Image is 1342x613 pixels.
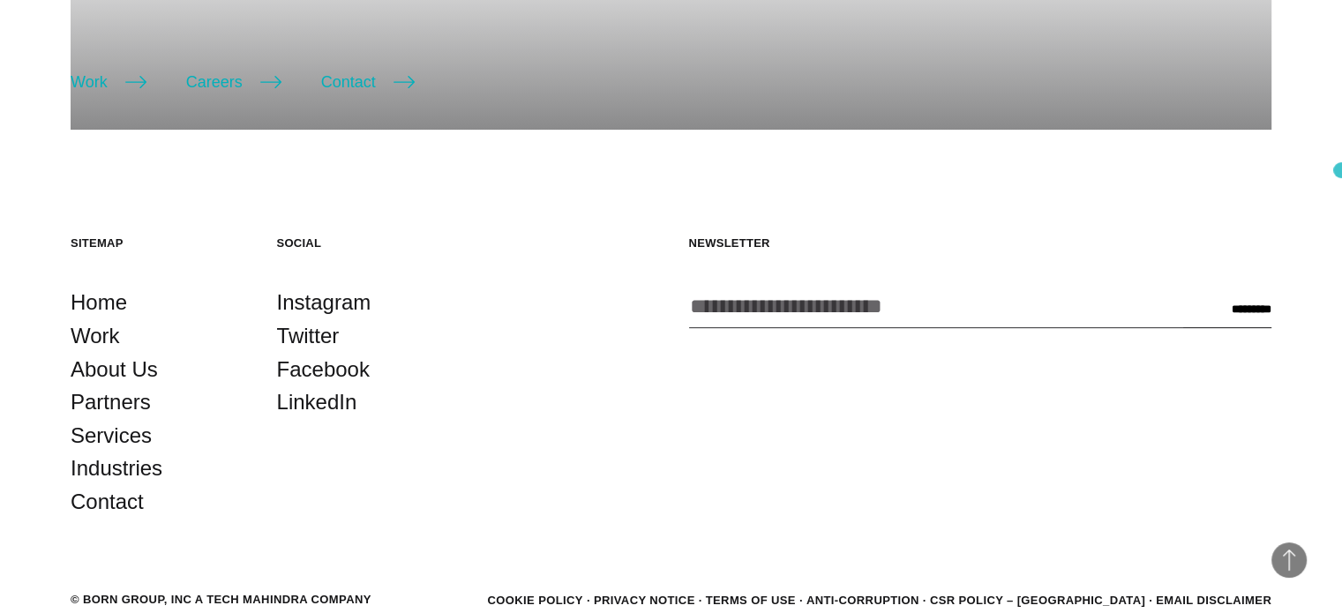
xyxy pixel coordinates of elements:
[71,452,162,485] a: Industries
[277,353,370,386] a: Facebook
[277,319,340,353] a: Twitter
[71,419,152,452] a: Services
[71,385,151,419] a: Partners
[487,594,582,607] a: Cookie Policy
[277,286,371,319] a: Instagram
[321,70,415,94] a: Contact
[1271,542,1307,578] button: Back to Top
[71,286,127,319] a: Home
[71,485,144,519] a: Contact
[71,70,146,94] a: Work
[594,594,695,607] a: Privacy Notice
[930,594,1145,607] a: CSR POLICY – [GEOGRAPHIC_DATA]
[806,594,919,607] a: Anti-Corruption
[277,385,357,419] a: LinkedIn
[277,235,448,250] h5: Social
[186,70,281,94] a: Careers
[71,353,158,386] a: About Us
[689,235,1272,250] h5: Newsletter
[71,591,371,609] div: © BORN GROUP, INC A Tech Mahindra Company
[71,235,242,250] h5: Sitemap
[71,319,120,353] a: Work
[706,594,796,607] a: Terms of Use
[1156,594,1271,607] a: Email Disclaimer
